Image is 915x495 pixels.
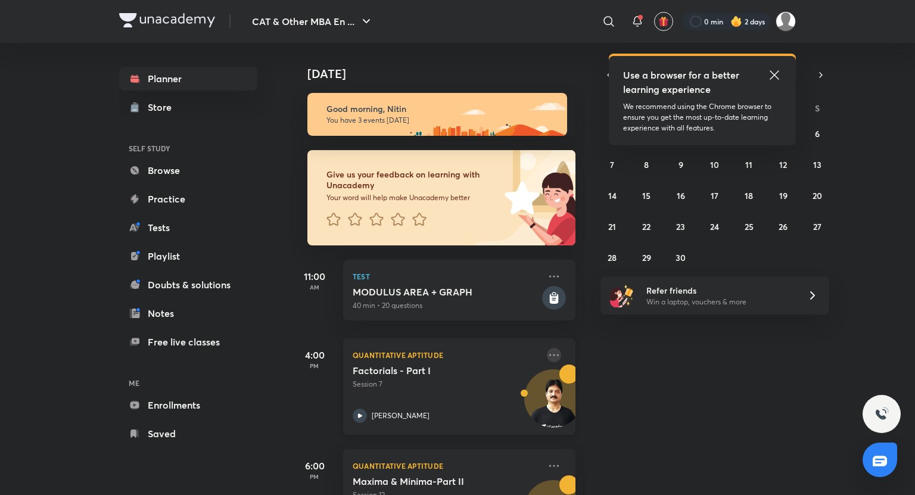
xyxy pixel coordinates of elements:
[711,190,718,201] abbr: September 17, 2025
[119,187,257,211] a: Practice
[119,393,257,417] a: Enrollments
[874,407,889,421] img: ttu
[119,373,257,393] h6: ME
[353,379,540,390] p: Session 7
[815,128,820,139] abbr: September 6, 2025
[774,155,793,174] button: September 12, 2025
[353,459,540,473] p: Quantitative Aptitude
[291,473,338,480] p: PM
[148,100,179,114] div: Store
[671,217,690,236] button: September 23, 2025
[644,159,649,170] abbr: September 8, 2025
[813,159,821,170] abbr: September 13, 2025
[676,221,685,232] abbr: September 23, 2025
[637,248,656,267] button: September 29, 2025
[353,475,501,487] h5: Maxima & Minima-Part II
[808,124,827,143] button: September 6, 2025
[745,159,752,170] abbr: September 11, 2025
[119,216,257,239] a: Tests
[813,190,822,201] abbr: September 20, 2025
[119,273,257,297] a: Doubts & solutions
[679,159,683,170] abbr: September 9, 2025
[603,155,622,174] button: September 7, 2025
[815,102,820,114] abbr: Saturday
[603,186,622,205] button: September 14, 2025
[307,67,587,81] h4: [DATE]
[119,67,257,91] a: Planner
[658,16,669,27] img: avatar
[326,193,500,203] p: Your word will help make Unacademy better
[642,221,651,232] abbr: September 22, 2025
[813,221,821,232] abbr: September 27, 2025
[642,252,651,263] abbr: September 29, 2025
[291,284,338,291] p: AM
[808,186,827,205] button: September 20, 2025
[808,217,827,236] button: September 27, 2025
[779,159,787,170] abbr: September 12, 2025
[119,158,257,182] a: Browse
[774,217,793,236] button: September 26, 2025
[353,286,540,298] h5: MODULUS AREA + GRAPH
[677,190,685,201] abbr: September 16, 2025
[671,248,690,267] button: September 30, 2025
[739,155,758,174] button: September 11, 2025
[525,376,582,433] img: Avatar
[623,101,782,133] p: We recommend using the Chrome browser to ensure you get the most up-to-date learning experience w...
[353,365,501,376] h5: Factorials - Part I
[603,248,622,267] button: September 28, 2025
[291,459,338,473] h5: 6:00
[291,348,338,362] h5: 4:00
[776,11,796,32] img: Nitin
[353,269,540,284] p: Test
[372,410,430,421] p: [PERSON_NAME]
[119,13,215,30] a: Company Logo
[637,217,656,236] button: September 22, 2025
[808,155,827,174] button: September 13, 2025
[245,10,381,33] button: CAT & Other MBA En ...
[779,190,788,201] abbr: September 19, 2025
[608,190,617,201] abbr: September 14, 2025
[326,104,556,114] h6: Good morning, Nitin
[637,186,656,205] button: September 15, 2025
[676,252,686,263] abbr: September 30, 2025
[779,221,788,232] abbr: September 26, 2025
[637,155,656,174] button: September 8, 2025
[646,297,793,307] p: Win a laptop, vouchers & more
[353,300,540,311] p: 40 min • 20 questions
[307,93,567,136] img: morning
[119,422,257,446] a: Saved
[610,159,614,170] abbr: September 7, 2025
[603,217,622,236] button: September 21, 2025
[119,301,257,325] a: Notes
[642,190,651,201] abbr: September 15, 2025
[774,186,793,205] button: September 19, 2025
[739,186,758,205] button: September 18, 2025
[739,217,758,236] button: September 25, 2025
[745,221,754,232] abbr: September 25, 2025
[326,169,500,191] h6: Give us your feedback on learning with Unacademy
[326,116,556,125] p: You have 3 events [DATE]
[119,13,215,27] img: Company Logo
[710,159,719,170] abbr: September 10, 2025
[464,150,575,245] img: feedback_image
[291,269,338,284] h5: 11:00
[745,190,753,201] abbr: September 18, 2025
[608,221,616,232] abbr: September 21, 2025
[291,362,338,369] p: PM
[646,284,793,297] h6: Refer friends
[119,244,257,268] a: Playlist
[730,15,742,27] img: streak
[119,330,257,354] a: Free live classes
[705,155,724,174] button: September 10, 2025
[671,186,690,205] button: September 16, 2025
[705,217,724,236] button: September 24, 2025
[119,95,257,119] a: Store
[119,138,257,158] h6: SELF STUDY
[654,12,673,31] button: avatar
[353,348,540,362] p: Quantitative Aptitude
[705,186,724,205] button: September 17, 2025
[671,155,690,174] button: September 9, 2025
[710,221,719,232] abbr: September 24, 2025
[608,252,617,263] abbr: September 28, 2025
[623,68,742,96] h5: Use a browser for a better learning experience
